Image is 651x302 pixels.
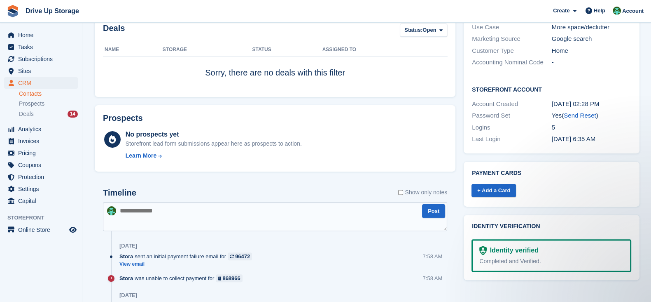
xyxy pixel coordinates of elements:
[472,99,552,109] div: Account Created
[103,113,143,123] h2: Prospects
[4,65,78,77] a: menu
[423,252,443,260] div: 7:58 AM
[7,5,19,17] img: stora-icon-8386f47178a22dfd0bd8f6a31ec36ba5ce8667c1dd55bd0f319d3a0aa187defe.svg
[19,99,78,108] a: Prospects
[472,223,631,230] h2: Identity verification
[126,151,156,160] div: Learn More
[119,292,137,299] div: [DATE]
[119,243,137,249] div: [DATE]
[552,58,632,67] div: -
[472,23,552,32] div: Use Case
[4,123,78,135] a: menu
[487,245,539,255] div: Identity verified
[126,130,302,139] div: No prospects yet
[68,225,78,235] a: Preview store
[400,24,447,37] button: Status: Open
[18,135,68,147] span: Invoices
[19,110,78,118] a: Deals 14
[479,257,623,266] div: Completed and Verified.
[594,7,605,15] span: Help
[19,100,44,108] span: Prospects
[422,26,436,34] span: Open
[472,170,631,177] h2: Payment cards
[552,46,632,56] div: Home
[18,41,68,53] span: Tasks
[472,34,552,44] div: Marketing Source
[18,195,68,207] span: Capital
[471,184,516,198] a: + Add a Card
[398,188,448,197] label: Show only notes
[4,147,78,159] a: menu
[472,46,552,56] div: Customer Type
[18,224,68,236] span: Online Store
[18,171,68,183] span: Protection
[472,85,631,93] h2: Storefront Account
[18,29,68,41] span: Home
[613,7,621,15] img: Camille
[18,65,68,77] span: Sites
[103,43,163,57] th: Name
[552,123,632,132] div: 5
[107,206,116,215] img: Camille
[235,252,250,260] div: 96472
[552,23,632,32] div: More space/declutter
[22,4,82,18] a: Drive Up Storage
[404,26,422,34] span: Status:
[4,41,78,53] a: menu
[423,274,443,282] div: 7:58 AM
[564,112,596,119] a: Send Reset
[4,29,78,41] a: menu
[552,135,595,142] time: 2025-09-05 05:35:55 UTC
[322,43,448,57] th: Assigned to
[7,214,82,222] span: Storefront
[4,183,78,195] a: menu
[19,110,34,118] span: Deals
[4,159,78,171] a: menu
[19,90,78,98] a: Contacts
[119,261,256,268] a: View email
[4,224,78,236] a: menu
[562,112,598,119] span: ( )
[422,204,445,218] button: Post
[228,252,252,260] a: 96472
[18,123,68,135] span: Analytics
[4,171,78,183] a: menu
[119,274,247,282] div: was unable to collect payment for
[163,43,252,57] th: Storage
[18,77,68,89] span: CRM
[103,188,136,198] h2: Timeline
[119,252,133,260] span: Stora
[103,24,125,39] h2: Deals
[4,77,78,89] a: menu
[472,123,552,132] div: Logins
[126,151,302,160] a: Learn More
[119,252,256,260] div: sent an initial payment failure email for
[126,139,302,148] div: Storefront lead form submissions appear here as prospects to action.
[552,34,632,44] div: Google search
[552,99,632,109] div: [DATE] 02:28 PM
[479,246,486,255] img: Identity Verification Ready
[553,7,569,15] span: Create
[119,274,133,282] span: Stora
[472,58,552,67] div: Accounting Nominal Code
[4,135,78,147] a: menu
[4,195,78,207] a: menu
[398,188,404,197] input: Show only notes
[18,159,68,171] span: Coupons
[252,43,322,57] th: Status
[68,111,78,118] div: 14
[4,53,78,65] a: menu
[205,68,345,77] span: Sorry, there are no deals with this filter
[622,7,644,15] span: Account
[222,274,240,282] div: 868966
[18,183,68,195] span: Settings
[18,53,68,65] span: Subscriptions
[18,147,68,159] span: Pricing
[472,134,552,144] div: Last Login
[472,111,552,120] div: Password Set
[552,111,632,120] div: Yes
[216,274,243,282] a: 868966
